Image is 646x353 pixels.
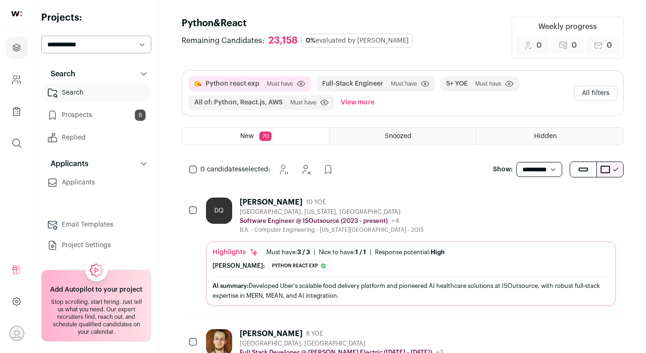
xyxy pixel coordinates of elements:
button: Hide [296,160,315,179]
button: View more [339,95,376,110]
a: Email Templates [41,215,151,234]
p: Search [45,68,75,80]
div: [GEOGRAPHIC_DATA], [GEOGRAPHIC_DATA] [240,340,516,347]
span: High [431,249,445,255]
div: Python react exp [269,261,330,271]
span: AI summary: [213,283,249,289]
p: Show: [493,165,513,174]
a: Applicants [41,173,151,192]
button: Open dropdown [9,326,24,341]
button: Python react exp [206,79,259,88]
button: 5+ YOE [446,79,468,88]
div: [PERSON_NAME] [240,329,302,338]
a: Replied [41,128,151,147]
h2: Add Autopilot to your project [50,285,142,294]
p: Software Engineer @ ISOutsource (2023 - present) [240,217,388,225]
div: Developed Uber's scalable food delivery platform and pioneered AI healthcare solutions at ISOutso... [213,281,609,301]
ul: | | [266,249,445,256]
span: Must have [290,99,316,106]
h1: Python&React [182,17,418,30]
a: Project Settings [41,236,151,255]
span: 0% [306,37,316,44]
span: 3 / 3 [297,249,310,255]
span: 8 YOE [306,330,323,338]
div: B.A. - Computer Engineering - [US_STATE][GEOGRAPHIC_DATA] - 2015 [240,226,424,234]
a: Projects [6,37,28,59]
span: Must have [267,80,293,88]
a: Add Autopilot to your project Stop scrolling, start hiring. Just tell us what you need. Our exper... [41,270,151,342]
a: Company Lists [6,100,28,123]
span: Remaining Candidates: [182,35,264,46]
span: Must have [475,80,501,88]
div: Response potential: [375,249,445,256]
div: Stop scrolling, start hiring. Just tell us what you need. Our expert recruiters find, reach out, ... [47,298,145,336]
span: New [240,133,254,140]
div: 23,158 [268,35,298,47]
span: 0 candidates [200,166,242,173]
span: 10 YOE [306,199,326,206]
img: wellfound-shorthand-0d5821cbd27db2630d0214b213865d53afaa358527fdda9d0ea32b1df1b89c2c.svg [11,11,22,16]
a: Search [41,83,151,102]
span: 0 [607,40,612,51]
button: Snooze [274,160,293,179]
button: Applicants [41,154,151,173]
div: [PERSON_NAME]: [213,262,265,270]
a: Hidden [477,128,623,145]
button: Search [41,65,151,83]
button: All of: Python, React.js, AWS [194,98,283,107]
span: 70 [259,132,272,141]
a: Prospects8 [41,106,151,125]
a: Snoozed [330,128,476,145]
span: 1 / 1 [355,249,366,255]
div: Nice to have: [319,249,366,256]
span: Snoozed [385,133,411,140]
div: Weekly progress [538,21,597,32]
button: Add to Prospects [319,160,338,179]
a: DQ [PERSON_NAME] 10 YOE [GEOGRAPHIC_DATA], [US_STATE], [GEOGRAPHIC_DATA] Software Engineer @ ISOu... [206,198,616,306]
span: 0 [572,40,577,51]
span: +4 [391,218,399,224]
span: 8 [135,110,146,121]
a: Company and ATS Settings [6,68,28,91]
div: evaluated by [PERSON_NAME] [301,34,413,48]
span: Hidden [534,133,557,140]
p: Applicants [45,158,88,169]
h2: Projects: [41,11,151,24]
div: DQ [206,198,232,224]
span: Must have [391,80,417,88]
button: Full-Stack Engineer [322,79,383,88]
div: [PERSON_NAME] [240,198,302,207]
div: Highlights [213,248,259,257]
div: [GEOGRAPHIC_DATA], [US_STATE], [GEOGRAPHIC_DATA] [240,208,424,216]
button: All filters [574,86,617,101]
span: selected: [200,165,270,174]
span: 0 [536,40,542,51]
div: Must have: [266,249,310,256]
